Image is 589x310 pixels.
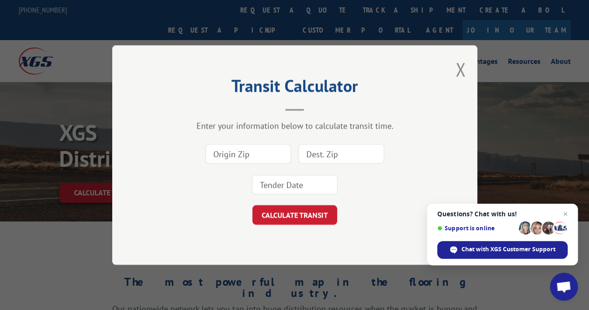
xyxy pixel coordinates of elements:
a: Open chat [550,273,578,301]
h2: Transit Calculator [159,79,431,97]
button: CALCULATE TRANSIT [252,205,337,225]
input: Tender Date [252,175,338,194]
span: Chat with XGS Customer Support [437,241,568,259]
input: Dest. Zip [298,144,384,164]
span: Support is online [437,225,515,232]
input: Origin Zip [205,144,291,164]
button: Close modal [455,57,466,82]
div: Enter your information below to calculate transit time. [159,120,431,131]
span: Chat with XGS Customer Support [461,245,555,254]
span: Questions? Chat with us! [437,210,568,218]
